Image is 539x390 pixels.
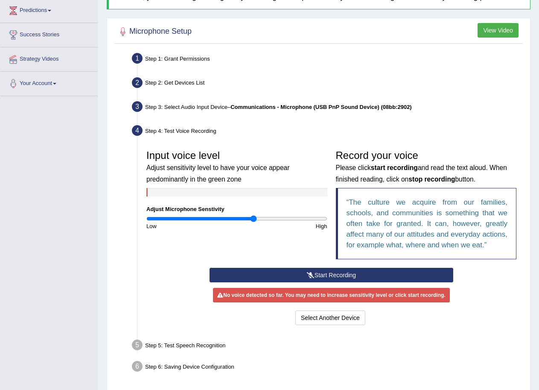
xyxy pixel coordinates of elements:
[371,164,418,171] b: start recording
[128,75,526,94] div: Step 2: Get Devices List
[0,47,98,69] a: Strategy Videos
[213,288,449,302] div: No voice detected so far. You may need to increase sensitivity level or click start recording.
[146,164,289,182] small: Adjust sensitivity level to have your voice appear predominantly in the green zone
[142,222,237,230] div: Low
[0,23,98,44] a: Success Stories
[336,164,507,182] small: Please click and read the text aloud. When finished reading, click on button.
[146,205,224,213] label: Adjust Microphone Senstivity
[128,123,526,141] div: Step 4: Test Voice Recording
[146,150,327,184] h3: Input voice level
[347,198,508,249] q: The culture we acquire from our families, schools, and communities is something that we often tak...
[0,72,98,93] a: Your Account
[128,358,526,377] div: Step 6: Saving Device Configuration
[408,176,455,183] b: stop recording
[237,222,332,230] div: High
[478,23,519,38] button: View Video
[210,268,453,282] button: Start Recording
[295,311,365,325] button: Select Another Device
[128,50,526,69] div: Step 1: Grant Permissions
[227,104,412,110] span: –
[230,104,412,110] b: Communications - Microphone (USB PnP Sound Device) (08bb:2902)
[336,150,517,184] h3: Record your voice
[117,25,192,38] h2: Microphone Setup
[128,99,526,117] div: Step 3: Select Audio Input Device
[128,337,526,356] div: Step 5: Test Speech Recognition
